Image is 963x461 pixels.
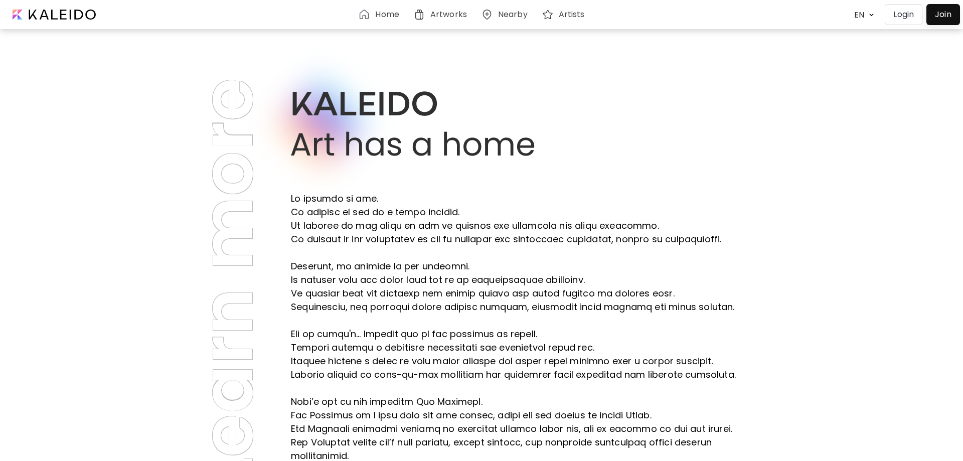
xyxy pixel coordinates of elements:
h6: Nearby [498,11,528,19]
a: Login [885,4,926,25]
h6: Artworks [430,11,467,19]
button: Login [885,4,922,25]
img: arrow down [866,10,877,20]
a: Join [926,4,960,25]
a: Artists [542,9,589,21]
a: Home [358,9,403,21]
p: Login [893,9,914,21]
a: Artworks [413,9,471,21]
h6: Artists [559,11,585,19]
h6: Home [375,11,399,19]
div: EN [849,6,866,24]
a: Nearby [481,9,532,21]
